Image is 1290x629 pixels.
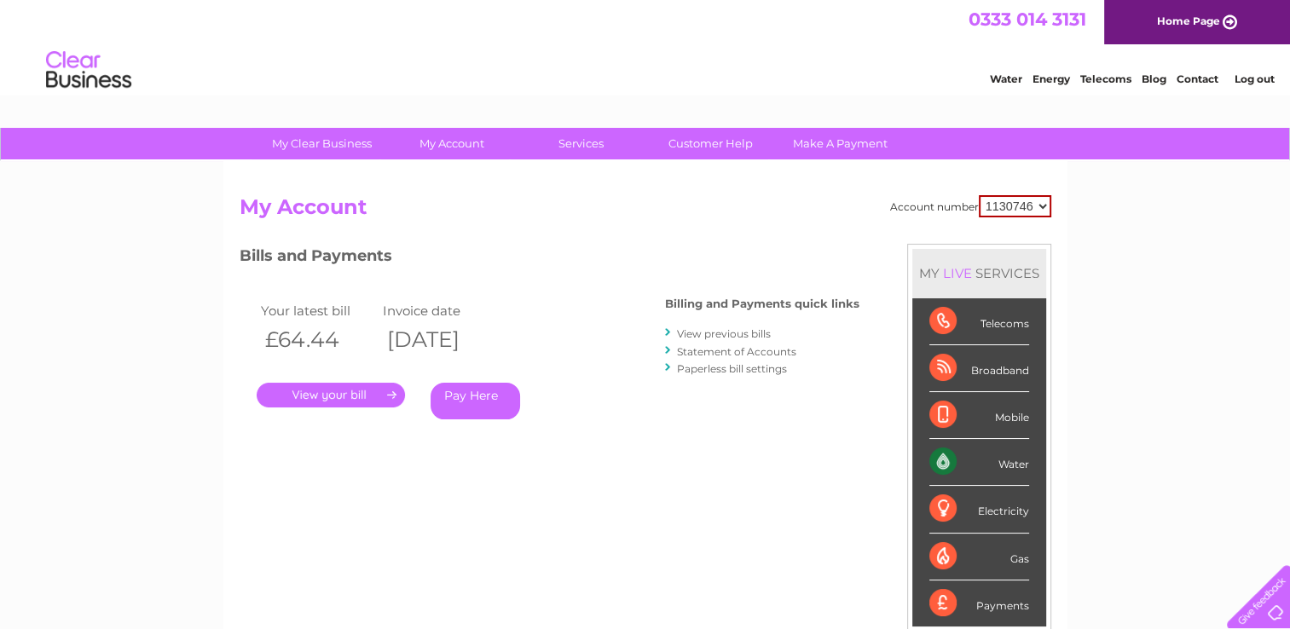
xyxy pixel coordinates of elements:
[240,195,1051,228] h2: My Account
[1234,72,1274,85] a: Log out
[929,580,1029,626] div: Payments
[912,249,1046,297] div: MY SERVICES
[990,72,1022,85] a: Water
[929,298,1029,345] div: Telecoms
[381,128,522,159] a: My Account
[252,128,392,159] a: My Clear Business
[1080,72,1131,85] a: Telecoms
[677,362,787,375] a: Paperless bill settings
[1177,72,1218,85] a: Contact
[1033,72,1070,85] a: Energy
[511,128,651,159] a: Services
[640,128,781,159] a: Customer Help
[770,128,911,159] a: Make A Payment
[940,265,975,281] div: LIVE
[257,383,405,407] a: .
[431,383,520,419] a: Pay Here
[677,327,771,340] a: View previous bills
[929,345,1029,392] div: Broadband
[969,9,1086,30] a: 0333 014 3131
[379,299,501,322] td: Invoice date
[240,244,859,274] h3: Bills and Payments
[929,534,1029,580] div: Gas
[243,9,1049,83] div: Clear Business is a trading name of Verastar Limited (registered in [GEOGRAPHIC_DATA] No. 3667643...
[379,322,501,357] th: [DATE]
[677,345,796,358] a: Statement of Accounts
[890,195,1051,217] div: Account number
[257,299,379,322] td: Your latest bill
[929,392,1029,439] div: Mobile
[45,44,132,96] img: logo.png
[929,486,1029,533] div: Electricity
[665,297,859,310] h4: Billing and Payments quick links
[257,322,379,357] th: £64.44
[1142,72,1166,85] a: Blog
[929,439,1029,486] div: Water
